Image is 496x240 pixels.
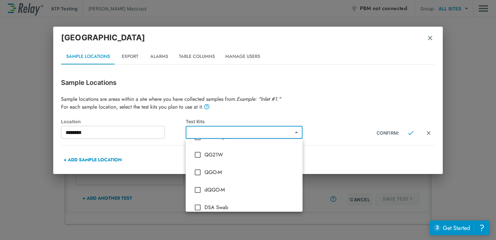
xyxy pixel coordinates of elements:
span: dQGO-M [205,186,297,194]
iframe: Resource center [430,220,490,235]
span: QG21W [205,151,297,159]
span: QGO-M [205,168,297,176]
span: DSA Swab [205,204,297,211]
